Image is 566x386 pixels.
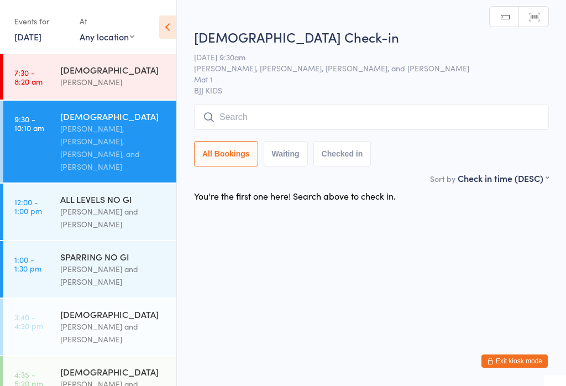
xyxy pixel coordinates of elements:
[14,12,69,30] div: Events for
[3,101,176,182] a: 9:30 -10:10 am[DEMOGRAPHIC_DATA][PERSON_NAME], [PERSON_NAME], [PERSON_NAME], and [PERSON_NAME]
[430,173,455,184] label: Sort by
[194,74,532,85] span: Mat 1
[80,30,134,43] div: Any location
[194,62,532,74] span: [PERSON_NAME], [PERSON_NAME], [PERSON_NAME], and [PERSON_NAME]
[194,51,532,62] span: [DATE] 9:30am
[313,141,371,166] button: Checked in
[60,122,167,173] div: [PERSON_NAME], [PERSON_NAME], [PERSON_NAME], and [PERSON_NAME]
[60,64,167,76] div: [DEMOGRAPHIC_DATA]
[3,54,176,100] a: 7:30 -8:20 am[DEMOGRAPHIC_DATA][PERSON_NAME]
[60,263,167,288] div: [PERSON_NAME] and [PERSON_NAME]
[60,308,167,320] div: [DEMOGRAPHIC_DATA]
[60,193,167,205] div: ALL LEVELS NO GI
[3,184,176,240] a: 12:00 -1:00 pmALL LEVELS NO GI[PERSON_NAME] and [PERSON_NAME]
[264,141,308,166] button: Waiting
[14,114,44,132] time: 9:30 - 10:10 am
[80,12,134,30] div: At
[3,241,176,298] a: 1:00 -1:30 pmSPARRING NO GI[PERSON_NAME] and [PERSON_NAME]
[194,141,258,166] button: All Bookings
[60,251,167,263] div: SPARRING NO GI
[60,366,167,378] div: [DEMOGRAPHIC_DATA]
[14,197,42,215] time: 12:00 - 1:00 pm
[14,30,41,43] a: [DATE]
[194,105,549,130] input: Search
[194,28,549,46] h2: [DEMOGRAPHIC_DATA] Check-in
[60,320,167,346] div: [PERSON_NAME] and [PERSON_NAME]
[14,312,43,330] time: 3:40 - 4:20 pm
[3,299,176,355] a: 3:40 -4:20 pm[DEMOGRAPHIC_DATA][PERSON_NAME] and [PERSON_NAME]
[14,68,43,86] time: 7:30 - 8:20 am
[194,85,549,96] span: BJJ KIDS
[14,255,41,273] time: 1:00 - 1:30 pm
[458,172,549,184] div: Check in time (DESC)
[194,190,396,202] div: You're the first one here! Search above to check in.
[60,205,167,231] div: [PERSON_NAME] and [PERSON_NAME]
[481,354,548,368] button: Exit kiosk mode
[60,110,167,122] div: [DEMOGRAPHIC_DATA]
[60,76,167,88] div: [PERSON_NAME]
